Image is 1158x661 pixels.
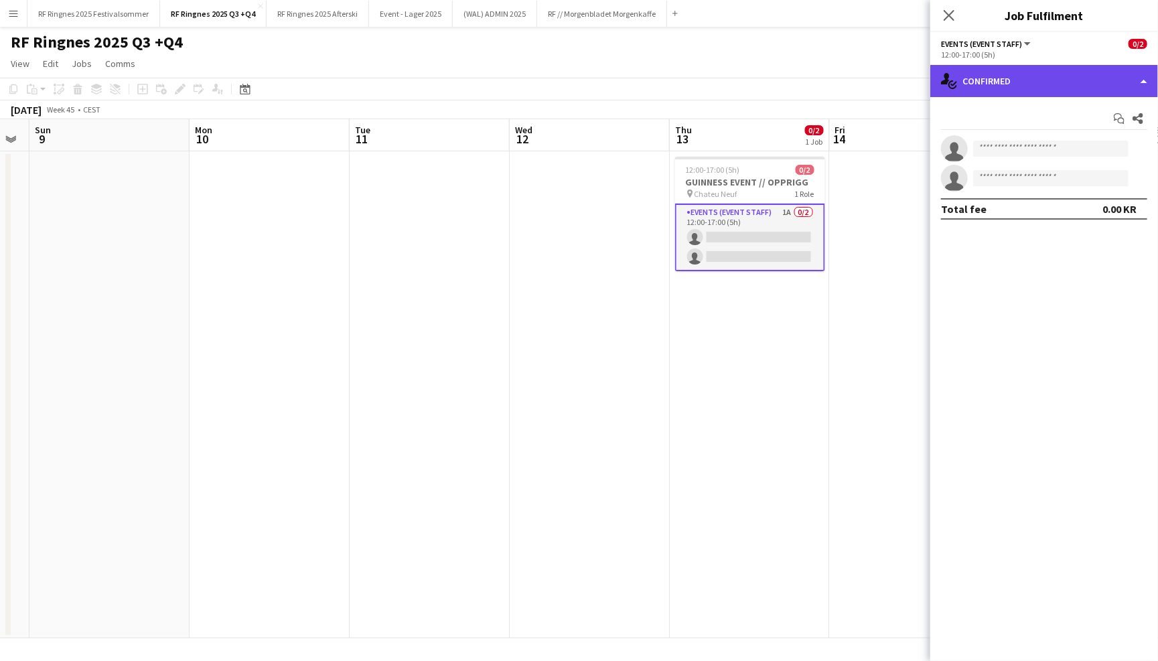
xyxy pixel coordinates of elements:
button: Event - Lager 2025 [369,1,453,27]
div: CEST [83,104,100,115]
span: 12 [513,131,532,147]
span: Comms [105,58,135,70]
div: Confirmed [930,65,1158,97]
a: Edit [38,55,64,72]
app-job-card: 12:00-17:00 (5h)0/2GUINNESS EVENT // OPPRIGG Chateu Neuf1 RoleEvents (Event Staff)1A0/212:00-17:0... [675,157,825,271]
a: Jobs [66,55,97,72]
span: 0/2 [1129,39,1147,49]
button: RF Ringnes 2025 Festivalsommer [27,1,160,27]
div: 12:00-17:00 (5h) [941,50,1147,60]
span: 10 [193,131,212,147]
span: Events (Event Staff) [941,39,1022,49]
span: Sun [35,124,51,136]
a: Comms [100,55,141,72]
span: Week 45 [44,104,78,115]
div: 1 Job [806,137,823,147]
span: 0/2 [796,165,814,175]
h1: RF Ringnes 2025 Q3 +Q4 [11,32,183,52]
h3: Job Fulfilment [930,7,1158,24]
span: Jobs [72,58,92,70]
span: View [11,58,29,70]
span: 11 [353,131,370,147]
span: 12:00-17:00 (5h) [686,165,740,175]
span: Fri [835,124,846,136]
h3: GUINNESS EVENT // OPPRIGG [675,176,825,188]
button: (WAL) ADMIN 2025 [453,1,537,27]
span: Mon [195,124,212,136]
span: Chateu Neuf [695,189,737,199]
div: [DATE] [11,103,42,117]
div: Total fee [941,202,987,216]
span: 1 Role [795,189,814,199]
button: RF Ringnes 2025 Afterski [267,1,369,27]
span: Tue [355,124,370,136]
span: Thu [675,124,692,136]
span: 13 [673,131,692,147]
span: 0/2 [805,125,824,135]
app-card-role: Events (Event Staff)1A0/212:00-17:00 (5h) [675,204,825,271]
button: RF Ringnes 2025 Q3 +Q4 [160,1,267,27]
span: 14 [833,131,846,147]
a: View [5,55,35,72]
span: 9 [33,131,51,147]
button: RF // Morgenbladet Morgenkaffe [537,1,667,27]
div: 0.00 KR [1102,202,1137,216]
span: Wed [515,124,532,136]
button: Events (Event Staff) [941,39,1033,49]
span: Edit [43,58,58,70]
